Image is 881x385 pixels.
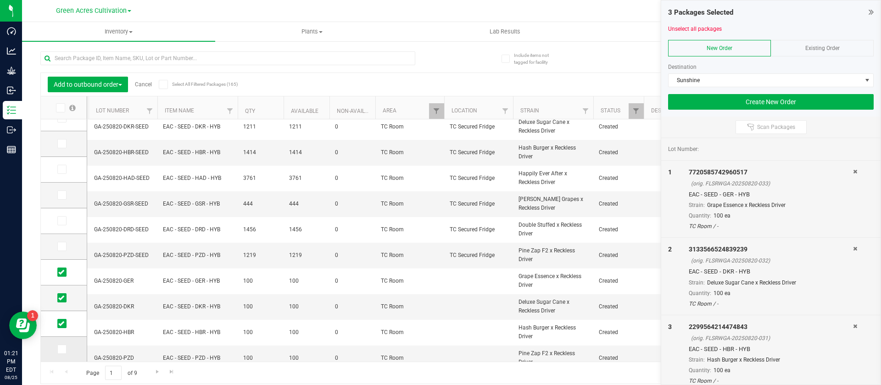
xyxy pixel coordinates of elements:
[452,107,477,114] a: Location
[668,94,874,110] button: Create New Order
[477,28,533,36] span: Lab Results
[337,108,378,114] a: Non-Available
[689,222,853,230] div: TC Room / -
[243,225,278,234] span: 1456
[335,354,370,363] span: 0
[805,45,840,51] span: Existing Order
[599,174,638,183] span: Created
[689,345,853,354] div: EAC - SEED - HBR - HYB
[668,26,722,32] a: Unselect all packages
[707,279,796,286] span: Deluxe Sugar Cane x Reckless Driver
[450,200,507,208] span: TC Secured Fridge
[668,145,699,153] span: Lot Number:
[450,225,507,234] span: TC Secured Fridge
[691,257,853,265] div: (orig. FLSRWGA-20250820-032)
[601,107,620,114] a: Status
[689,190,853,199] div: EAC - SEED - GER - HYB
[165,107,194,114] a: Item Name
[707,202,786,208] span: Grape Essence x Reckless Driver
[578,103,593,119] a: Filter
[335,225,370,234] span: 0
[243,302,278,311] span: 100
[429,103,444,119] a: Filter
[163,302,232,311] span: EAC - SEED - DKR - HYB
[757,123,795,131] span: Scan Packages
[289,200,324,208] span: 444
[689,202,705,208] span: Strain:
[243,123,278,131] span: 1211
[514,52,560,66] span: Include items not tagged for facility
[105,366,122,380] input: 1
[243,251,278,260] span: 1219
[291,108,318,114] a: Available
[243,277,278,285] span: 100
[245,108,255,114] a: Qty
[7,27,16,36] inline-svg: Dashboard
[381,354,439,363] span: TC Room
[142,103,157,119] a: Filter
[689,290,711,296] span: Quantity:
[94,277,152,285] span: GA-250820-GER
[94,123,152,131] span: GA-250820-DKR-SEED
[599,200,638,208] span: Created
[243,174,278,183] span: 3761
[94,302,152,311] span: GA-250820-DKR
[27,310,38,321] iframe: Resource center unread badge
[450,148,507,157] span: TC Secured Fridge
[691,334,853,342] div: (orig. FLSRWGA-20250820-031)
[163,328,232,337] span: EAC - SEED - HBR - HYB
[519,298,588,315] span: Deluxe Sugar Cane x Reckless Driver
[714,212,730,219] span: 100 ea
[736,120,807,134] button: Scan Packages
[94,174,152,183] span: GA-250820-HAD-SEED
[689,212,711,219] span: Quantity:
[707,357,780,363] span: Hash Burger x Reckless Driver
[94,225,152,234] span: GA-250820-DRD-SEED
[381,225,439,234] span: TC Room
[381,251,439,260] span: TC Room
[450,174,507,183] span: TC Secured Fridge
[7,145,16,154] inline-svg: Reports
[48,77,128,92] button: Add to outbound order
[599,148,638,157] span: Created
[40,51,415,65] input: Search Package ID, Item Name, SKU, Lot or Part Number...
[243,148,278,157] span: 1414
[335,251,370,260] span: 0
[7,86,16,95] inline-svg: Inbound
[381,200,439,208] span: TC Room
[335,328,370,337] span: 0
[243,200,278,208] span: 444
[689,322,853,332] div: 2299564214474843
[519,118,588,135] span: Deluxe Sugar Cane x Reckless Driver
[520,107,539,114] a: Strain
[714,290,730,296] span: 100 ea
[599,123,638,131] span: Created
[668,323,672,330] span: 3
[135,81,152,88] a: Cancel
[335,200,370,208] span: 0
[381,328,439,337] span: TC Room
[94,148,152,157] span: GA-250820-HBR-SEED
[7,46,16,56] inline-svg: Analytics
[163,200,232,208] span: EAC - SEED - GSR - HYB
[22,28,215,36] span: Inventory
[381,174,439,183] span: TC Room
[383,107,396,114] a: Area
[519,272,588,290] span: Grape Essence x Reckless Driver
[689,267,853,276] div: EAC - SEED - DKR - HYB
[689,279,705,286] span: Strain:
[54,81,122,88] span: Add to outbound order
[335,174,370,183] span: 0
[668,246,672,253] span: 2
[163,354,232,363] span: EAC - SEED - PZD - HYB
[289,174,324,183] span: 3761
[335,148,370,157] span: 0
[163,277,232,285] span: EAC - SEED - GER - HYB
[691,179,853,188] div: (orig. FLSRWGA-20250820-033)
[519,195,588,212] span: [PERSON_NAME] Grapes x Reckless Driver
[599,225,638,234] span: Created
[163,123,232,131] span: EAC - SEED - DKR - HYB
[94,251,152,260] span: GA-250820-PZD-SEED
[172,82,218,87] span: Select All Filtered Packages (165)
[689,377,853,385] div: TC Room / -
